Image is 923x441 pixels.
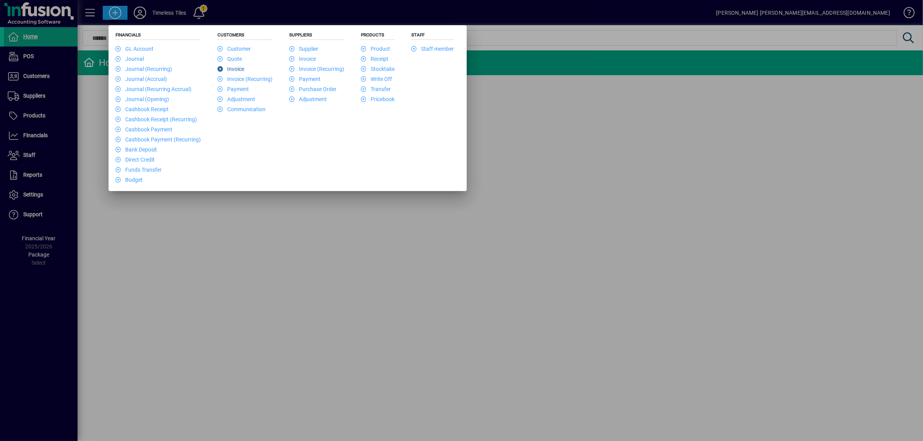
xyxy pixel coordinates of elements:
a: Direct Credit [116,157,155,163]
a: Cashbook Receipt [116,106,169,112]
a: Payment [217,86,249,92]
a: Invoice [289,56,316,62]
a: Journal (Recurring) [116,66,172,72]
a: Funds Transfer [116,167,162,173]
a: Invoice [217,66,244,72]
a: Receipt [361,56,388,62]
a: Stocktake [361,66,395,72]
a: Budget [116,177,143,183]
a: Supplier [289,46,318,52]
h5: Products [361,32,395,40]
a: Staff member [411,46,454,52]
h5: Staff [411,32,454,40]
a: Purchase Order [289,86,336,92]
a: Invoice (Recurring) [217,76,273,82]
h5: Customers [217,32,273,40]
h5: Financials [116,32,201,40]
a: Transfer [361,86,391,92]
a: GL Account [116,46,154,52]
a: Journal (Opening) [116,96,169,102]
a: Write Off [361,76,392,82]
a: Journal (Recurring Accrual) [116,86,192,92]
a: Adjustment [289,96,327,102]
a: Customer [217,46,251,52]
h5: Suppliers [289,32,344,40]
a: Cashbook Receipt (Recurring) [116,116,197,122]
a: Product [361,46,390,52]
a: Pricebook [361,96,395,102]
a: Cashbook Payment [116,126,173,133]
a: Bank Deposit [116,146,157,153]
a: Payment [289,76,321,82]
a: Cashbook Payment (Recurring) [116,136,201,143]
a: Invoice (Recurring) [289,66,344,72]
a: Journal (Accrual) [116,76,167,82]
a: Quote [217,56,242,62]
a: Journal [116,56,144,62]
a: Communication [217,106,266,112]
a: Adjustment [217,96,255,102]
